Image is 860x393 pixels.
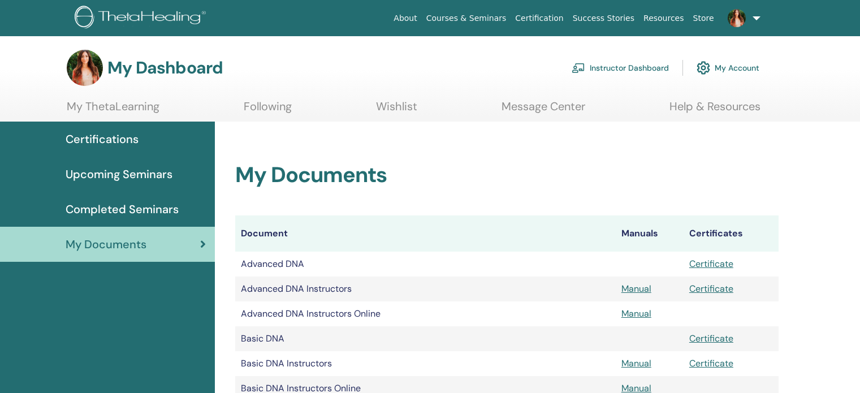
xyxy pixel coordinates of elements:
th: Manuals [616,215,684,252]
span: Completed Seminars [66,201,179,218]
td: Advanced DNA [235,252,616,277]
h3: My Dashboard [107,58,223,78]
a: Certification [511,8,568,29]
a: Resources [639,8,689,29]
span: Certifications [66,131,139,148]
span: My Documents [66,236,146,253]
a: Store [689,8,719,29]
a: Help & Resources [669,100,760,122]
img: default.jpg [728,9,746,27]
a: Certificate [689,332,733,344]
td: Basic DNA Instructors [235,351,616,376]
a: My ThetaLearning [67,100,159,122]
a: About [389,8,421,29]
img: default.jpg [67,50,103,86]
th: Certificates [684,215,779,252]
a: Courses & Seminars [422,8,511,29]
a: Success Stories [568,8,639,29]
a: Message Center [502,100,585,122]
a: Manual [621,308,651,319]
a: Manual [621,357,651,369]
a: Wishlist [376,100,417,122]
a: Manual [621,283,651,295]
h2: My Documents [235,162,779,188]
a: Certificate [689,258,733,270]
td: Advanced DNA Instructors Online [235,301,616,326]
a: Instructor Dashboard [572,55,669,80]
img: cog.svg [697,58,710,77]
th: Document [235,215,616,252]
a: Certificate [689,357,733,369]
td: Advanced DNA Instructors [235,277,616,301]
img: chalkboard-teacher.svg [572,63,585,73]
a: Following [244,100,292,122]
span: Upcoming Seminars [66,166,172,183]
a: My Account [697,55,759,80]
a: Certificate [689,283,733,295]
img: logo.png [75,6,210,31]
td: Basic DNA [235,326,616,351]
